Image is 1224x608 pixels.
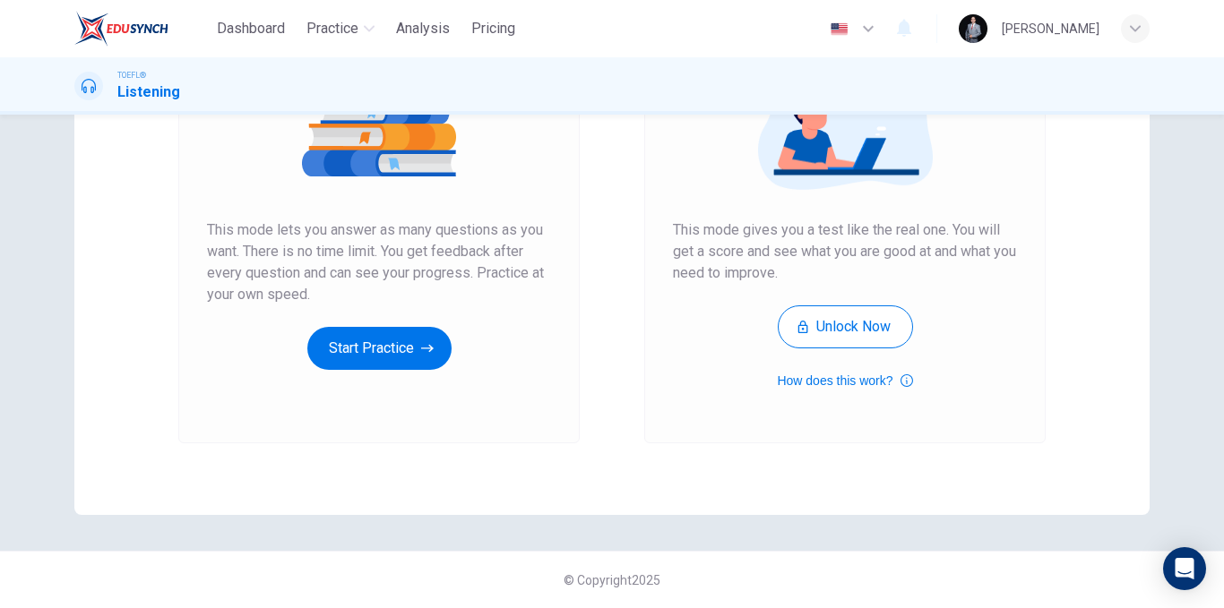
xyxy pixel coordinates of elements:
h1: Listening [117,81,180,103]
button: Pricing [464,13,522,45]
button: Practice [299,13,382,45]
img: en [828,22,850,36]
img: EduSynch logo [74,11,168,47]
span: Pricing [471,18,515,39]
div: Open Intercom Messenger [1163,547,1206,590]
a: EduSynch logo [74,11,210,47]
span: This mode lets you answer as many questions as you want. There is no time limit. You get feedback... [207,219,551,305]
img: Profile picture [959,14,987,43]
span: TOEFL® [117,69,146,81]
button: How does this work? [777,370,912,391]
button: Start Practice [307,327,452,370]
div: [PERSON_NAME] [1002,18,1099,39]
span: Dashboard [217,18,285,39]
span: © Copyright 2025 [564,573,660,587]
button: Unlock Now [778,305,913,348]
button: Analysis [389,13,457,45]
span: This mode gives you a test like the real one. You will get a score and see what you are good at a... [673,219,1017,284]
span: Analysis [396,18,450,39]
span: Practice [306,18,358,39]
button: Dashboard [210,13,292,45]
